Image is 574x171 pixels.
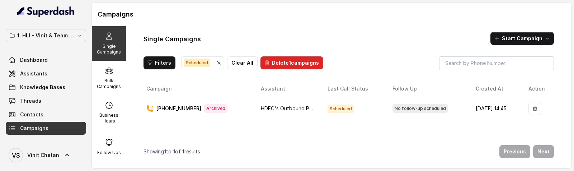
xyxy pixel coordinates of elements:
[98,9,565,20] h1: Campaigns
[204,104,227,113] span: Archived
[181,56,224,69] button: Scheduled
[95,112,123,124] p: Business Hours
[392,104,448,113] span: No follow-up scheduled
[6,145,86,165] a: Vinit Chetan
[387,82,470,96] th: Follow Up
[322,82,386,96] th: Last Call Status
[143,82,255,96] th: Campaign
[499,145,530,158] button: Previous
[439,56,554,70] input: Search by Phone Number
[164,148,166,154] span: 1
[261,105,386,111] span: HDFC's Outbound POSP Webinar Outreach AI Agent
[20,125,48,132] span: Campaigns
[533,145,554,158] button: Next
[143,33,201,45] h1: Single Campaigns
[6,122,86,135] a: Campaigns
[6,54,86,66] a: Dashboard
[328,105,354,113] span: Scheduled
[143,148,200,155] p: Showing to of results
[470,96,523,121] td: [DATE] 14:45
[173,148,175,154] span: 1
[97,150,121,156] p: Follow Ups
[12,152,20,159] text: VS
[6,135,86,148] a: Pipelines
[6,94,86,107] a: Threads
[156,105,201,112] p: [PHONE_NUMBER]
[6,81,86,94] a: Knowledge Bases
[523,82,554,96] th: Action
[20,84,65,91] span: Knowledge Bases
[20,70,47,77] span: Assistants
[6,67,86,80] a: Assistants
[17,31,75,40] p: 1. HLI - Vinit & Team Workspace
[260,56,323,69] button: Delete1campaigns
[143,141,554,162] nav: Pagination
[6,108,86,121] a: Contacts
[20,111,43,118] span: Contacts
[20,56,48,64] span: Dashboard
[255,82,322,96] th: Assistant
[184,59,210,67] span: Scheduled
[95,78,123,89] p: Bulk Campaigns
[20,138,43,145] span: Pipelines
[17,6,75,17] img: light.svg
[6,29,86,42] button: 1. HLI - Vinit & Team Workspace
[182,148,184,154] span: 1
[95,43,123,55] p: Single Campaigns
[27,152,59,159] span: Vinit Chetan
[470,82,523,96] th: Created At
[227,56,258,69] button: Clear All
[143,56,175,69] button: Filters
[490,32,554,45] button: Start Campaign
[20,97,41,105] span: Threads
